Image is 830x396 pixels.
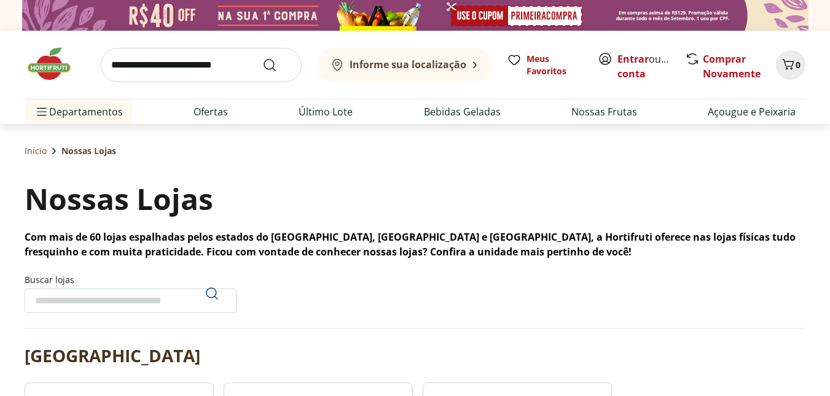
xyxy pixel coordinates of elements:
a: Criar conta [617,52,685,80]
p: Com mais de 60 lojas espalhadas pelos estados do [GEOGRAPHIC_DATA], [GEOGRAPHIC_DATA] e [GEOGRAPH... [25,230,805,259]
a: Ofertas [194,104,228,119]
span: Nossas Lojas [61,145,116,157]
img: Hortifruti [25,45,86,82]
span: 0 [796,59,801,71]
button: Informe sua localização [316,48,492,82]
a: Meus Favoritos [507,53,583,77]
h2: [GEOGRAPHIC_DATA] [25,343,200,368]
a: Comprar Novamente [703,52,761,80]
a: Entrar [617,52,649,66]
label: Buscar lojas [25,274,237,313]
a: Nossas Frutas [571,104,637,119]
span: Meus Favoritos [527,53,583,77]
button: Submit Search [262,58,292,72]
span: ou [617,52,672,81]
a: Início [25,145,47,157]
a: Açougue e Peixaria [708,104,796,119]
h1: Nossas Lojas [25,178,213,220]
b: Informe sua localização [350,58,466,71]
a: Bebidas Geladas [424,104,501,119]
button: Carrinho [776,50,805,80]
input: Buscar lojasPesquisar [25,289,237,313]
a: Último Lote [299,104,353,119]
button: Pesquisar [197,279,227,308]
span: Departamentos [34,97,123,126]
button: Menu [34,97,49,126]
input: search [101,48,302,82]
